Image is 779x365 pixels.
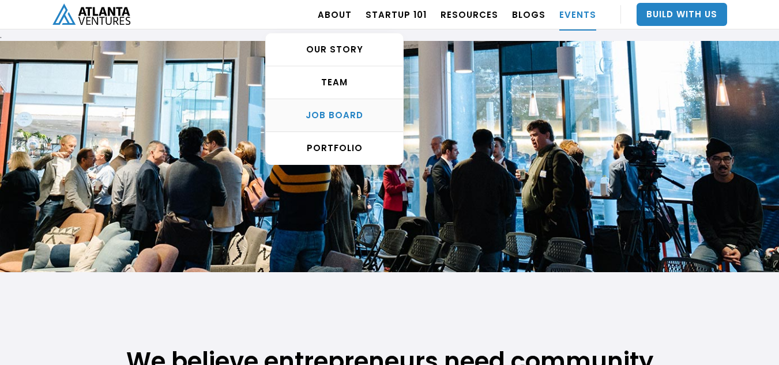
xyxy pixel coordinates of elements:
a: Build With Us [637,3,727,26]
a: Job Board [266,99,403,132]
a: TEAM [266,66,403,99]
div: PORTFOLIO [266,142,403,154]
div: TEAM [266,77,403,88]
div: Job Board [266,110,403,121]
div: OUR STORY [266,44,403,55]
a: PORTFOLIO [266,132,403,164]
a: OUR STORY [266,33,403,66]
